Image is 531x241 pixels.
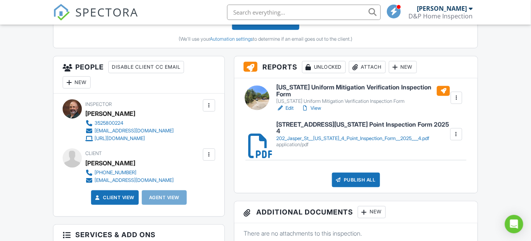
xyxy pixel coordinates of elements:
[276,104,294,112] a: Edit
[85,108,135,119] div: [PERSON_NAME]
[227,5,381,20] input: Search everything...
[95,170,136,176] div: [PHONE_NUMBER]
[108,61,184,73] div: Disable Client CC Email
[95,135,145,142] div: [URL][DOMAIN_NAME]
[75,4,138,20] span: SPECTORA
[95,128,174,134] div: [EMAIL_ADDRESS][DOMAIN_NAME]
[94,194,134,201] a: Client View
[53,10,138,26] a: SPECTORA
[85,157,135,169] div: [PERSON_NAME]
[95,177,174,183] div: [EMAIL_ADDRESS][DOMAIN_NAME]
[53,56,224,94] h3: People
[301,104,321,112] a: View
[276,121,449,148] a: [STREET_ADDRESS][US_STATE] Point Inspection Form 2025 4 202_Jasper_St__[US_STATE]_4_Point_Inspect...
[302,61,346,73] div: Unlocked
[358,206,386,218] div: New
[85,150,102,156] span: Client
[63,76,91,89] div: New
[85,101,112,107] span: Inspector
[417,5,467,12] div: [PERSON_NAME]
[409,12,473,20] div: D&P Home Inspection
[349,61,386,73] div: Attach
[234,201,478,223] h3: Additional Documents
[276,142,449,148] div: application/pdf
[234,56,478,78] h3: Reports
[210,36,253,42] a: Automation settings
[276,84,450,104] a: [US_STATE] Uniform Mitigation Verification Inspection Form [US_STATE] Uniform Mitigation Verifica...
[276,121,449,135] h6: [STREET_ADDRESS][US_STATE] Point Inspection Form 2025 4
[276,135,449,142] div: 202_Jasper_St__[US_STATE]_4_Point_Inspection_Form__2025___4.pdf
[244,229,468,238] p: There are no attachments to this inspection.
[85,119,174,127] a: 3525800224
[95,120,123,126] div: 3525800224
[389,61,417,73] div: New
[505,215,523,233] div: Open Intercom Messenger
[85,177,174,184] a: [EMAIL_ADDRESS][DOMAIN_NAME]
[59,36,472,42] div: (We'll use your to determine if an email goes out to the client.)
[85,169,174,177] a: [PHONE_NUMBER]
[85,127,174,135] a: [EMAIL_ADDRESS][DOMAIN_NAME]
[276,84,450,97] h6: [US_STATE] Uniform Mitigation Verification Inspection Form
[332,173,380,187] div: Publish All
[276,98,450,104] div: [US_STATE] Uniform Mitigation Verification Inspection Form
[53,4,70,21] img: The Best Home Inspection Software - Spectora
[85,135,174,142] a: [URL][DOMAIN_NAME]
